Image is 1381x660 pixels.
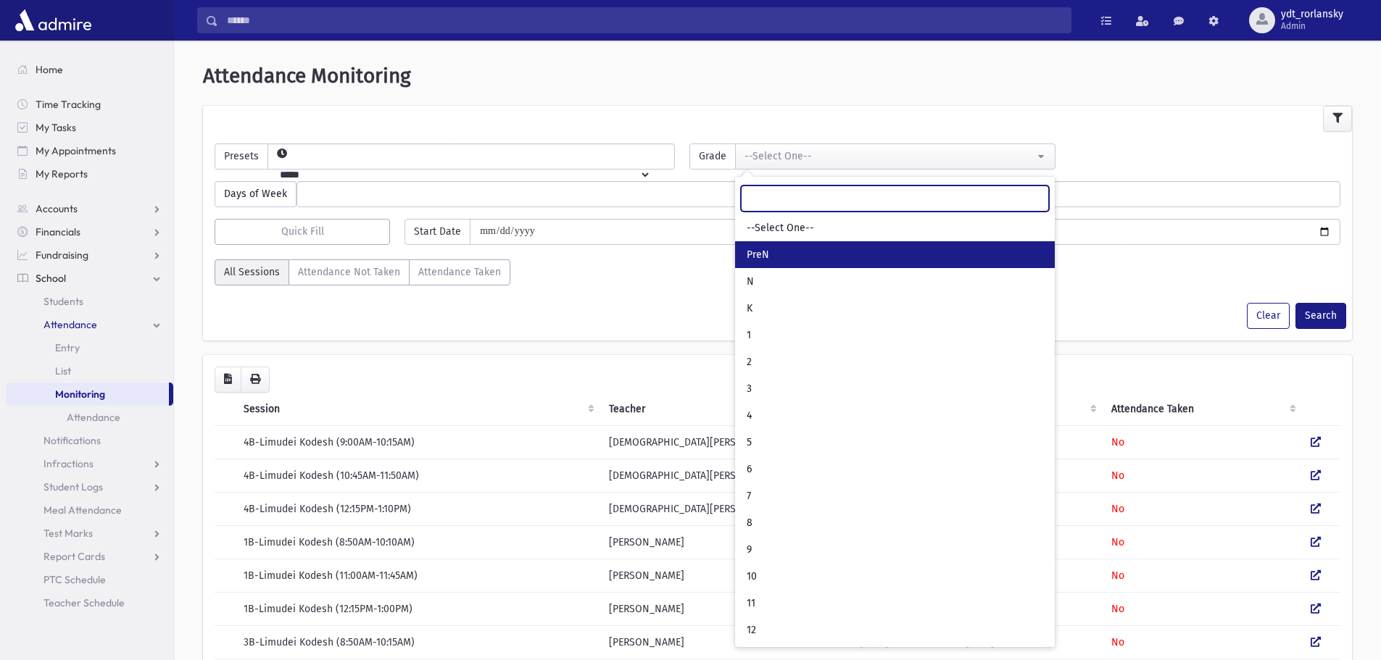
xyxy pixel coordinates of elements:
[215,219,390,245] button: Quick Fill
[600,592,851,625] td: [PERSON_NAME]
[6,452,173,475] a: Infractions
[12,6,95,35] img: AdmirePro
[289,259,410,285] label: Attendance Not Taken
[1103,459,1303,492] td: No
[43,318,97,331] span: Attendance
[1281,20,1343,32] span: Admin
[747,248,769,262] span: PreN
[600,425,851,459] td: [DEMOGRAPHIC_DATA][PERSON_NAME]
[6,197,173,220] a: Accounts
[235,492,600,525] td: 4B-Limudei Kodesh (12:15PM-1:10PM)
[43,573,106,586] span: PTC Schedule
[55,341,80,354] span: Entry
[6,243,173,267] a: Fundraising
[6,336,173,359] a: Entry
[747,275,754,289] span: N
[6,498,173,522] a: Meal Attendance
[235,525,600,559] td: 1B-Limudei Kodesh (8:50AM-10:10AM)
[215,143,268,170] span: Presets
[6,359,173,383] a: List
[747,462,752,477] span: 6
[747,382,752,396] span: 3
[43,550,105,563] span: Report Cards
[741,185,1049,212] input: Search
[6,522,173,545] a: Test Marks
[43,596,125,609] span: Teacher Schedule
[1103,393,1303,426] th: Attendance Taken: activate to sort column ascending
[735,143,1055,170] button: --Select One--
[747,543,752,557] span: 9
[215,259,510,291] div: AttTaken
[36,202,78,215] span: Accounts
[600,393,851,426] th: Teacher: activate to sort column ascending
[6,406,173,429] a: Attendance
[600,459,851,492] td: [DEMOGRAPHIC_DATA][PERSON_NAME]
[36,63,63,76] span: Home
[747,409,752,423] span: 4
[1103,592,1303,625] td: No
[6,313,173,336] a: Attendance
[747,623,756,638] span: 12
[215,181,296,207] span: Days of Week
[235,559,600,592] td: 1B-Limudei Kodesh (11:00AM-11:45AM)
[1103,625,1303,659] td: No
[36,98,101,111] span: Time Tracking
[1103,492,1303,525] td: No
[6,591,173,614] a: Teacher Schedule
[36,144,116,157] span: My Appointments
[235,625,600,659] td: 3B-Limudei Kodesh (8:50AM-10:15AM)
[747,301,752,316] span: K
[6,139,173,162] a: My Appointments
[747,516,752,530] span: 8
[36,167,88,180] span: My Reports
[1103,559,1303,592] td: No
[218,7,1071,33] input: Search
[281,225,324,238] span: Quick Fill
[36,248,88,262] span: Fundraising
[600,492,851,525] td: [DEMOGRAPHIC_DATA][PERSON_NAME]
[1247,303,1290,329] button: Clear
[747,355,752,369] span: 2
[6,220,173,243] a: Financials
[6,568,173,591] a: PTC Schedule
[6,162,173,185] a: My Reports
[203,64,411,88] span: Attendance Monitoring
[1281,9,1343,20] span: ydt_rorlansky
[745,149,1034,164] div: --Select One--
[747,435,752,450] span: 5
[6,58,173,81] a: Home
[6,93,173,116] a: Time Tracking
[689,143,736,170] span: Grade
[747,489,751,504] span: 7
[36,272,66,285] span: School
[55,388,105,401] span: Monitoring
[43,504,122,517] span: Meal Attendance
[600,525,851,559] td: [PERSON_NAME]
[55,364,71,377] span: List
[36,121,76,134] span: My Tasks
[215,259,289,285] label: All Sessions
[43,434,101,447] span: Notifications
[6,383,169,406] a: Monitoring
[1103,525,1303,559] td: No
[43,527,93,540] span: Test Marks
[6,267,173,290] a: School
[405,219,470,245] span: Start Date
[6,116,173,139] a: My Tasks
[409,259,510,285] label: Attendance Taken
[235,592,600,625] td: 1B-Limudei Kodesh (12:15PM-1:00PM)
[600,625,851,659] td: [PERSON_NAME]
[747,221,814,235] span: --Select One--
[235,393,600,426] th: Session: activate to sort column ascending
[1103,425,1303,459] td: No
[215,367,241,393] button: CSV
[6,475,173,498] a: Student Logs
[1295,303,1346,329] button: Search
[43,457,94,470] span: Infractions
[241,367,270,393] button: Print
[235,459,600,492] td: 4B-Limudei Kodesh (10:45AM-11:50AM)
[6,290,173,313] a: Students
[747,328,751,343] span: 1
[747,569,757,584] span: 10
[43,480,103,493] span: Student Logs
